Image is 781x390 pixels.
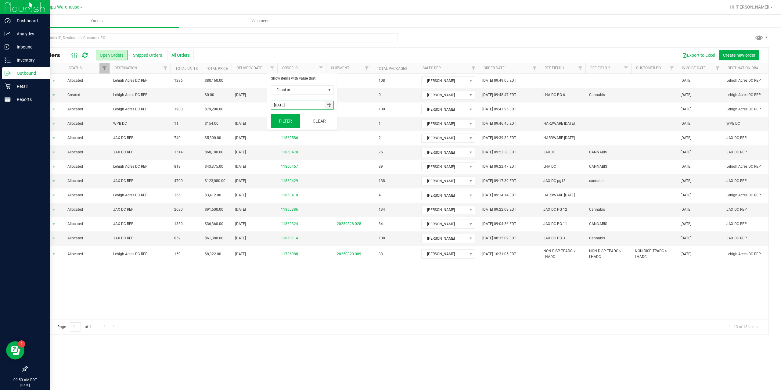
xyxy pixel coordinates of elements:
span: JAX DC REP [113,135,167,141]
span: Allocated [67,149,106,155]
span: [DATE] [681,106,691,112]
span: select [50,163,58,171]
span: select [50,148,58,157]
span: JAX DC REP [726,235,780,241]
span: 134 [376,205,388,214]
span: 0 [376,91,384,99]
span: Cannabis [589,207,605,213]
button: All Orders [167,50,194,60]
span: [DATE] [681,135,691,141]
span: $43,375.00 [205,164,223,170]
span: 1514 [174,149,183,155]
span: select [50,91,58,99]
a: Delivery Date [236,66,262,70]
inline-svg: Outbound [5,70,11,76]
span: [DATE] [681,221,691,227]
span: 1 - 13 of 13 items [724,322,762,331]
inline-svg: Inbound [5,44,11,50]
span: $123,080.00 [205,178,225,184]
span: select [50,250,58,258]
span: [DATE] 09:47:25 EDT [482,106,516,112]
a: Filter [667,63,677,73]
span: Cannabis [589,235,605,241]
span: Lehigh Acres DC REP [726,106,780,112]
span: [PERSON_NAME] [422,206,467,214]
span: 138 [376,177,388,185]
span: CANNABIS [589,164,607,170]
span: Hi, [PERSON_NAME]! [730,5,769,9]
a: Order ID [282,66,298,70]
span: [DATE] [681,92,691,98]
span: $91,600.00 [205,207,223,213]
span: [DATE] 09:22:03 EDT [482,207,516,213]
a: Filter [267,63,277,73]
a: Sales Rep [423,66,441,70]
button: Open Orders [96,50,128,60]
input: Search Order ID, Destination, Customer PO... [27,33,398,42]
span: [PERSON_NAME] [422,91,467,99]
span: CANNABIS [589,221,607,227]
button: Filter [271,114,300,128]
a: Customer PO [636,66,661,70]
span: [DATE] 09:23:38 EDT [482,149,516,155]
inline-svg: Analytics [5,31,11,37]
span: 33 [376,250,386,259]
span: [PERSON_NAME] [422,148,467,157]
span: WPB DC [113,121,167,127]
span: Lehigh Acres DC REP [113,92,167,98]
span: 100 [376,105,388,114]
span: JAX DC PG 12 [543,207,567,213]
span: [DATE] [235,235,246,241]
span: 813 [174,164,181,170]
span: JAX DC REP [726,135,780,141]
span: [DATE] [235,121,246,127]
span: WPB DC [726,121,780,127]
button: Shipped Orders [129,50,166,60]
span: JAX DC REP [726,178,780,184]
span: Allocated [67,78,106,84]
span: select [50,220,58,228]
span: Allocated [67,251,106,257]
span: [DATE] [235,149,246,155]
span: 740 [174,135,181,141]
a: Status [69,66,82,70]
span: [DATE] [235,221,246,227]
span: [DATE] [235,207,246,213]
span: [DATE] [235,178,246,184]
span: Allocated [67,221,106,227]
p: Dashboard [11,17,47,24]
span: JAX DC REP [113,149,167,155]
span: [DATE] 10:31:05 EDT [482,251,516,257]
span: [DATE] 09:39:32 EDT [482,135,516,141]
span: JAX DC REP [113,178,167,184]
span: [DATE] [235,192,246,198]
span: 366 [174,192,181,198]
span: [DATE] 09:14:14 EDT [482,192,516,198]
a: Shipment [331,66,349,70]
div: Show items with value that: [271,76,334,81]
span: [DATE] [235,164,246,170]
a: Order Date [484,66,505,70]
span: Shipments [244,18,279,24]
span: Tampa Warehouse [42,5,79,10]
span: Lehigh Acres DC REP [726,251,780,257]
span: select [50,234,58,243]
span: 1296 [174,78,183,84]
span: Lehigh Acres DC REP [726,92,780,98]
span: [DATE] 09:48:47 EDT [482,92,516,98]
span: NON DISP TPADC > LHADC [543,248,582,260]
span: Equal to [271,86,326,94]
span: [DATE] [235,92,246,98]
span: [PERSON_NAME] [422,77,467,85]
span: JAX DC REP [113,235,167,241]
span: [DATE] [681,207,691,213]
span: [DATE] [235,251,246,257]
span: 84 [376,220,386,228]
a: 11860470 [281,149,298,155]
a: Ref Field 2 [590,66,610,70]
span: Lehigh Acres DC REP [726,192,780,198]
inline-svg: Dashboard [5,18,11,24]
a: Total Packages [377,66,407,71]
span: select [50,105,58,114]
